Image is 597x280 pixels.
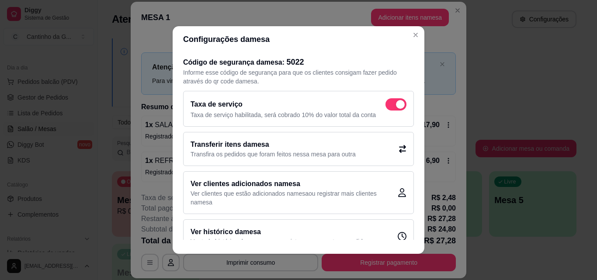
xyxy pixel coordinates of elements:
[287,58,304,66] span: 5022
[191,99,243,110] h2: Taxa de serviço
[191,111,406,119] p: Taxa de serviço habilitada, será cobrado 10% do valor total da conta
[173,26,424,52] header: Configurações da mesa
[191,227,371,237] h2: Ver histórico da mesa
[191,139,356,150] h2: Transferir itens da mesa
[191,150,356,159] p: Transfira os pedidos que foram feitos nessa mesa para outra
[183,68,414,86] p: Informe esse código de segurança para que os clientes consigam fazer pedido através do qr code da...
[191,179,398,189] h2: Ver clientes adicionados na mesa
[191,189,398,207] p: Ver clientes que estão adicionados na mesa ou registrar mais clientes na mesa
[409,28,423,42] button: Close
[191,237,371,246] p: Ver todo histórico da mesa , quem registrou pagamentos e pedidos.
[183,56,414,68] h2: Código de segurança da mesa :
